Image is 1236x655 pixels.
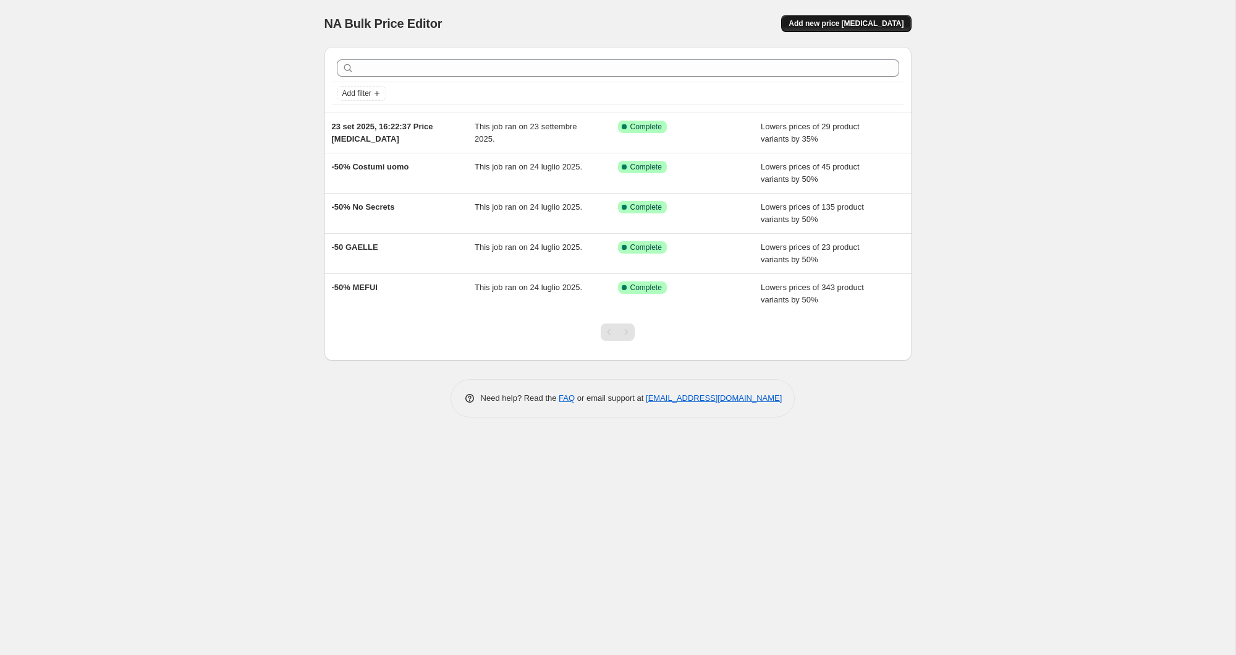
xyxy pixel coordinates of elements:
[630,162,662,172] span: Complete
[481,393,559,403] span: Need help? Read the
[342,88,371,98] span: Add filter
[475,202,582,212] span: This job ran on 24 luglio 2025.
[781,15,911,32] button: Add new price [MEDICAL_DATA]
[475,242,582,252] span: This job ran on 24 luglio 2025.
[789,19,904,28] span: Add new price [MEDICAL_DATA]
[332,283,378,292] span: -50% MEFUI
[630,242,662,252] span: Complete
[761,242,860,264] span: Lowers prices of 23 product variants by 50%
[475,122,577,143] span: This job ran on 23 settembre 2025.
[332,162,409,171] span: -50% Costumi uomo
[646,393,782,403] a: [EMAIL_ADDRESS][DOMAIN_NAME]
[475,162,582,171] span: This job ran on 24 luglio 2025.
[630,283,662,293] span: Complete
[337,86,386,101] button: Add filter
[761,202,864,224] span: Lowers prices of 135 product variants by 50%
[324,17,442,30] span: NA Bulk Price Editor
[332,122,433,143] span: 23 set 2025, 16:22:37 Price [MEDICAL_DATA]
[475,283,582,292] span: This job ran on 24 luglio 2025.
[630,122,662,132] span: Complete
[575,393,646,403] span: or email support at
[332,202,395,212] span: -50% No Secrets
[761,122,860,143] span: Lowers prices of 29 product variants by 35%
[761,283,864,304] span: Lowers prices of 343 product variants by 50%
[332,242,378,252] span: -50 GAELLE
[761,162,860,184] span: Lowers prices of 45 product variants by 50%
[601,323,635,341] nav: Pagination
[559,393,575,403] a: FAQ
[630,202,662,212] span: Complete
